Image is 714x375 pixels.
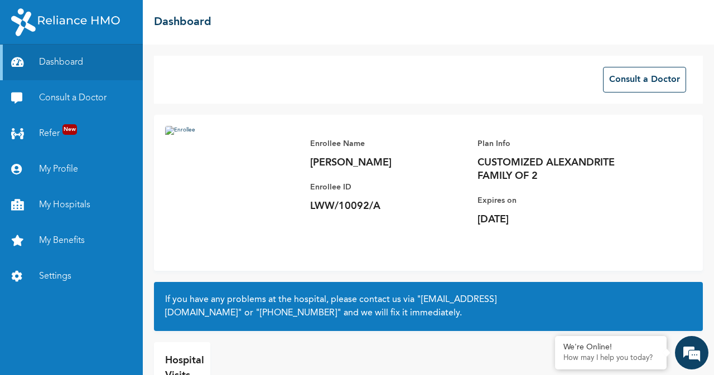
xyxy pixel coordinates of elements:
p: CUSTOMIZED ALEXANDRITE FAMILY OF 2 [477,156,634,183]
button: Consult a Doctor [603,67,686,92]
img: RelianceHMO's Logo [11,8,120,36]
div: We're Online! [563,343,658,352]
p: Expires on [477,194,634,207]
span: Conversation [6,335,109,343]
span: New [62,124,77,135]
p: Enrollee Name [310,137,466,150]
h2: Dashboard [154,14,211,31]
h2: If you have any problems at the hospital, please contact us via or and we will fix it immediately. [165,293,692,320]
p: Plan Info [477,137,634,150]
div: Chat with us now [58,62,187,77]
img: d_794563401_company_1708531726252_794563401 [21,56,45,84]
div: Minimize live chat window [183,6,210,32]
img: Enrollee [165,126,299,260]
div: FAQs [109,316,213,350]
textarea: Type your message and hit 'Enter' [6,277,213,316]
p: Enrollee ID [310,181,466,194]
p: [PERSON_NAME] [310,156,466,169]
p: LWW/10092/A [310,199,466,213]
p: How may I help you today? [563,354,658,363]
p: [DATE] [477,213,634,226]
span: We're online! [65,126,154,239]
a: "[PHONE_NUMBER]" [255,309,341,318]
